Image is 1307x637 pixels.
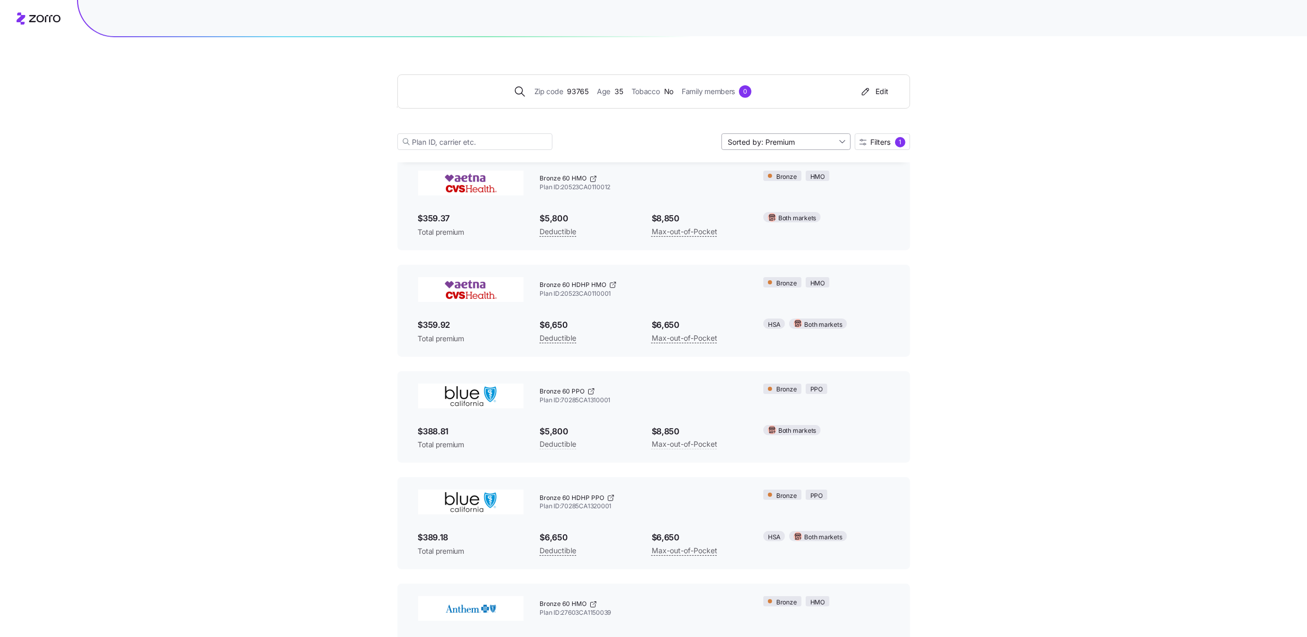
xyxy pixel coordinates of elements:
[418,490,524,514] img: BlueShield of California
[652,544,717,557] span: Max-out-of-Pocket
[418,227,524,237] span: Total premium
[418,384,524,408] img: BlueShield of California
[567,86,589,97] span: 93765
[768,320,780,330] span: HSA
[810,491,823,501] span: PPO
[418,171,524,195] img: Aetna CVS Health
[652,531,747,544] span: $6,650
[810,598,825,608] span: HMO
[652,225,717,238] span: Max-out-of-Pocket
[632,86,660,97] span: Tobacco
[804,533,842,542] span: Both markets
[540,600,587,609] span: Bronze 60 HMO
[768,533,780,542] span: HSA
[810,172,825,182] span: HMO
[540,387,585,396] span: Bronze 60 PPO
[540,396,747,405] span: Plan ID: 70285CA1310001
[776,385,797,395] span: Bronze
[540,531,635,544] span: $6,650
[418,425,524,438] span: $388.81
[540,502,747,511] span: Plan ID: 70285CA1320001
[540,281,607,290] span: Bronze 60 HDHP HMO
[652,332,717,344] span: Max-out-of-Pocket
[534,86,563,97] span: Zip code
[540,494,605,503] span: Bronze 60 HDHP PPO
[540,332,577,344] span: Deductible
[810,385,823,395] span: PPO
[418,333,524,344] span: Total premium
[418,439,524,450] span: Total premium
[776,598,797,608] span: Bronze
[721,133,851,150] input: Sort by
[804,320,842,330] span: Both markets
[540,544,577,557] span: Deductible
[776,279,797,289] span: Bronze
[540,425,635,438] span: $5,800
[418,318,524,331] span: $359.92
[397,133,552,150] input: Plan ID, carrier etc.
[664,86,673,97] span: No
[652,318,747,331] span: $6,650
[855,83,893,100] button: Edit
[778,214,816,223] span: Both markets
[652,425,747,438] span: $8,850
[540,212,635,225] span: $5,800
[540,318,635,331] span: $6,650
[739,85,751,98] div: 0
[418,546,524,556] span: Total premium
[540,183,747,192] span: Plan ID: 20523CA0110012
[418,531,524,544] span: $389.18
[859,86,889,97] div: Edit
[418,212,524,225] span: $359.37
[540,225,577,238] span: Deductible
[540,609,747,617] span: Plan ID: 27603CA1150039
[855,133,910,150] button: Filters1
[614,86,623,97] span: 35
[778,426,816,436] span: Both markets
[682,86,735,97] span: Family members
[810,279,825,289] span: HMO
[652,438,717,450] span: Max-out-of-Pocket
[540,174,587,183] span: Bronze 60 HMO
[540,438,577,450] span: Deductible
[597,86,610,97] span: Age
[652,212,747,225] span: $8,850
[871,139,891,146] span: Filters
[776,172,797,182] span: Bronze
[895,137,905,147] div: 1
[540,290,747,298] span: Plan ID: 20523CA0110001
[418,596,524,621] img: Anthem
[776,491,797,501] span: Bronze
[418,277,524,302] img: Aetna CVS Health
